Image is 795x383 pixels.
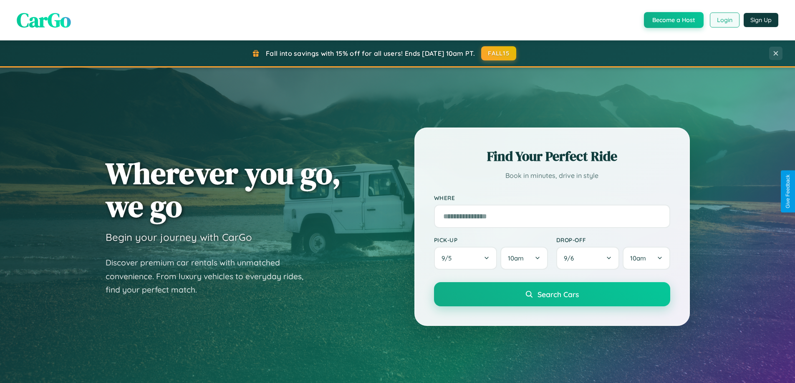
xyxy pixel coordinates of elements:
[744,13,778,27] button: Sign Up
[106,157,341,223] h1: Wherever you go, we go
[508,254,524,262] span: 10am
[564,254,578,262] span: 9 / 6
[434,170,670,182] p: Book in minutes, drive in style
[266,49,475,58] span: Fall into savings with 15% off for all users! Ends [DATE] 10am PT.
[434,194,670,201] label: Where
[17,6,71,34] span: CarGo
[556,236,670,243] label: Drop-off
[710,13,739,28] button: Login
[538,290,579,299] span: Search Cars
[434,147,670,165] h2: Find Your Perfect Ride
[630,254,646,262] span: 10am
[785,175,791,208] div: Give Feedback
[481,46,516,60] button: FALL15
[644,12,704,28] button: Become a Host
[434,236,548,243] label: Pick-up
[106,256,314,297] p: Discover premium car rentals with unmatched convenience. From luxury vehicles to everyday rides, ...
[556,247,620,270] button: 9/6
[434,282,670,306] button: Search Cars
[500,247,548,270] button: 10am
[434,247,497,270] button: 9/5
[623,247,670,270] button: 10am
[106,231,252,243] h3: Begin your journey with CarGo
[442,254,456,262] span: 9 / 5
